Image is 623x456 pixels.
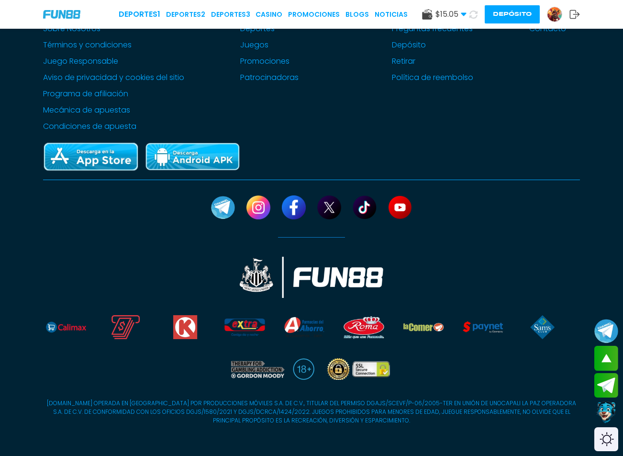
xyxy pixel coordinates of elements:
[594,373,618,398] button: Join telegram
[240,23,335,34] a: Deportes
[43,121,184,132] a: Condiciones de apuesta
[119,9,160,20] a: Deportes1
[105,315,145,339] img: Cash
[284,315,324,339] img: Farmacias del Ahorro
[392,39,473,51] a: Depósito
[522,315,562,339] img: Sams
[240,39,268,51] button: Juegos
[240,72,335,83] a: Patrocinadoras
[43,23,184,34] a: Sobre Nosotros
[211,10,250,20] a: Deportes3
[403,315,444,339] img: La Comer
[288,10,340,20] a: Promociones
[43,88,184,100] a: Programa de afiliación
[229,358,285,380] a: Read more about Gambling Therapy
[463,315,503,339] img: Paynet
[43,72,184,83] a: Aviso de privacidad y cookies del sitio
[43,56,184,67] a: Juego Responsable
[594,400,618,425] button: Contact customer service
[547,7,562,22] img: Avatar
[529,23,580,34] a: Contacto
[392,72,473,83] a: Política de reembolso
[594,346,618,371] button: scroll up
[240,257,383,298] img: New Castle
[165,315,205,339] img: Circulok
[392,56,473,67] a: Retirar
[43,142,139,172] img: App Store
[43,399,580,425] p: [DOMAIN_NAME] OPERADA EN [GEOGRAPHIC_DATA] POR PRODUCCIONES MÓVILES S.A. DE C.V., TITULAR DEL PER...
[435,9,467,20] span: $ 15.05
[145,142,240,172] img: Play Store
[166,10,205,20] a: Deportes2
[293,358,314,380] img: 18 plus
[324,358,394,380] img: SSL
[594,319,618,343] button: Join telegram channel
[224,315,265,339] img: Extra
[43,104,184,116] a: Mecánica de apuestas
[547,7,569,22] a: Avatar
[229,358,285,380] img: therapy for gaming addiction gordon moody
[345,10,369,20] a: BLOGS
[240,56,335,67] a: Promociones
[375,10,408,20] a: NOTICIAS
[594,427,618,451] div: Switch theme
[256,10,282,20] a: CASINO
[485,5,540,23] button: Depósito
[46,315,86,339] img: Calimax
[43,39,184,51] a: Términos y condiciones
[392,23,473,34] a: Preguntas frecuentes
[43,10,80,18] img: Company Logo
[344,315,384,339] img: Farmacia Roma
